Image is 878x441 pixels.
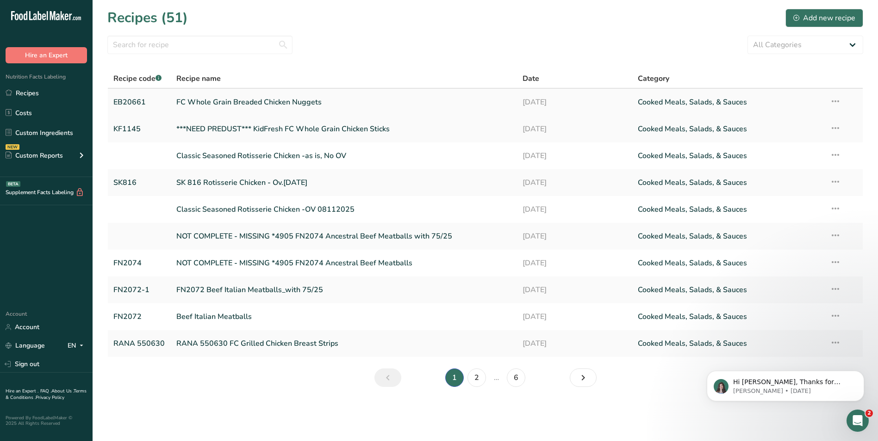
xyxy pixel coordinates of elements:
[176,173,511,192] a: SK 816 Rotisserie Chicken - Ov.[DATE]
[638,119,819,139] a: Cooked Meals, Salads, & Sauces
[176,92,511,112] a: FC Whole Grain Breaded Chicken Nuggets
[523,227,627,246] a: [DATE]
[847,410,869,432] iframe: Intercom live chat
[793,12,855,24] div: Add new recipe
[40,388,51,394] a: FAQ .
[68,340,87,351] div: EN
[6,144,19,150] div: NEW
[523,173,627,192] a: [DATE]
[176,73,221,84] span: Recipe name
[523,253,627,273] a: [DATE]
[113,73,162,84] span: Recipe code
[6,151,63,160] div: Custom Reports
[176,253,511,273] a: NOT COMPLETE - MISSING *4905 FN2074 Ancestral Beef Meatballs
[6,415,87,426] div: Powered By FoodLabelMaker © 2025 All Rights Reserved
[107,36,293,54] input: Search for recipe
[638,334,819,353] a: Cooked Meals, Salads, & Sauces
[176,200,511,219] a: Classic Seasoned Rotisserie Chicken -OV 08112025
[523,200,627,219] a: [DATE]
[638,253,819,273] a: Cooked Meals, Salads, & Sauces
[6,47,87,63] button: Hire an Expert
[51,388,74,394] a: About Us .
[467,368,486,387] a: Page 2.
[176,146,511,165] a: Classic Seasoned Rotisserie Chicken -as is, No OV
[638,200,819,219] a: Cooked Meals, Salads, & Sauces
[374,368,401,387] a: Previous page
[176,227,511,246] a: NOT COMPLETE - MISSING *4905 FN2074 Ancestral Beef Meatballs with 75/25
[113,334,165,353] a: RANA 550630
[693,351,878,416] iframe: Intercom notifications message
[6,181,20,187] div: BETA
[523,334,627,353] a: [DATE]
[523,119,627,139] a: [DATE]
[638,146,819,165] a: Cooked Meals, Salads, & Sauces
[6,337,45,354] a: Language
[523,307,627,326] a: [DATE]
[176,119,511,139] a: ***NEED PREDUST*** KidFresh FC Whole Grain Chicken Sticks
[638,227,819,246] a: Cooked Meals, Salads, & Sauces
[507,368,525,387] a: Page 6.
[176,280,511,300] a: FN2072 Beef Italian Meatballs_with 75/25
[523,146,627,165] a: [DATE]
[638,307,819,326] a: Cooked Meals, Salads, & Sauces
[785,9,863,27] button: Add new recipe
[176,307,511,326] a: Beef Italian Meatballs
[113,92,165,112] a: EB20661
[570,368,597,387] a: Next page
[523,280,627,300] a: [DATE]
[638,173,819,192] a: Cooked Meals, Salads, & Sauces
[638,92,819,112] a: Cooked Meals, Salads, & Sauces
[113,253,165,273] a: FN2074
[523,92,627,112] a: [DATE]
[113,173,165,192] a: SK816
[176,334,511,353] a: RANA 550630 FC Grilled Chicken Breast Strips
[36,394,64,401] a: Privacy Policy
[107,7,188,28] h1: Recipes (51)
[113,307,165,326] a: FN2072
[113,280,165,300] a: FN2072-1
[866,410,873,417] span: 2
[6,388,87,401] a: Terms & Conditions .
[638,280,819,300] a: Cooked Meals, Salads, & Sauces
[113,119,165,139] a: KF1145
[6,388,38,394] a: Hire an Expert .
[523,73,539,84] span: Date
[638,73,669,84] span: Category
